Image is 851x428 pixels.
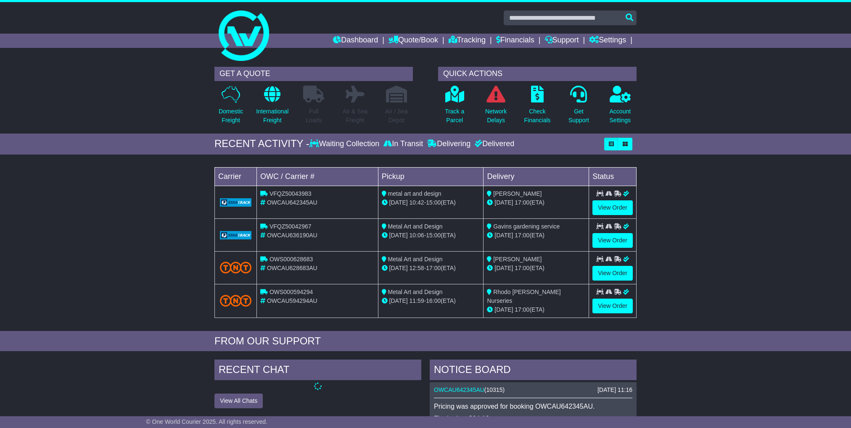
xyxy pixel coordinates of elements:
span: OWCAU642345AU [267,199,317,206]
div: NOTICE BOARD [430,360,637,382]
a: Track aParcel [444,85,465,129]
span: [DATE] [494,232,513,239]
span: © One World Courier 2025. All rights reserved. [146,418,267,425]
span: Rhodo [PERSON_NAME] Nurseries [487,289,560,304]
a: Quote/Book [388,34,438,48]
p: Air & Sea Freight [343,107,367,125]
span: Metal Art and Design [388,223,443,230]
div: (ETA) [487,198,585,207]
td: Pickup [378,167,484,186]
td: Status [589,167,637,186]
span: [PERSON_NAME] [493,190,542,197]
span: [PERSON_NAME] [493,256,542,263]
td: OWC / Carrier # [257,167,378,186]
span: [DATE] [389,232,408,239]
p: Air / Sea Depot [385,107,408,125]
p: International Freight [256,107,288,125]
a: Settings [589,34,626,48]
p: Domestic Freight [219,107,243,125]
span: 17:00 [515,265,529,271]
span: 12:58 [410,265,424,271]
td: Delivery [484,167,589,186]
img: TNT_Domestic.png [220,295,251,306]
a: GetSupport [568,85,589,129]
span: [DATE] [389,297,408,304]
span: 10:42 [410,199,424,206]
div: FROM OUR SUPPORT [214,335,637,347]
div: In Transit [381,139,425,149]
span: 16:00 [426,297,441,304]
span: 15:00 [426,199,441,206]
a: DomesticFreight [218,85,243,129]
span: VFQZ50042967 [270,223,312,230]
div: RECENT ACTIVITY - [214,138,309,150]
span: OWCAU628683AU [267,265,317,271]
p: Full Loads [303,107,324,125]
div: Waiting Collection [309,139,381,149]
td: Carrier [215,167,257,186]
a: NetworkDelays [485,85,507,129]
div: (ETA) [487,305,585,314]
p: Network Delays [485,107,507,125]
p: Track a Parcel [445,107,464,125]
span: 15:00 [426,232,441,239]
span: OWCAU636190AU [267,232,317,239]
a: Support [545,34,579,48]
span: 10315 [486,386,503,393]
div: - (ETA) [382,264,480,273]
a: View Order [592,200,633,215]
span: [DATE] [494,306,513,313]
span: Metal Art and Design [388,289,443,295]
span: [DATE] [389,199,408,206]
img: GetCarrierServiceLogo [220,198,251,207]
span: Gavins gardening service [493,223,560,230]
span: [DATE] [494,199,513,206]
span: OWS000594294 [270,289,313,295]
a: OWCAU642345AU [434,386,484,393]
div: GET A QUOTE [214,67,413,81]
span: OWS000628683 [270,256,313,263]
a: Tracking [449,34,486,48]
p: Get Support [568,107,589,125]
span: Metal Art and Design [388,256,443,263]
a: View Order [592,266,633,281]
span: 10:06 [410,232,424,239]
a: View Order [592,299,633,313]
div: - (ETA) [382,231,480,240]
img: GetCarrierServiceLogo [220,231,251,239]
p: Account Settings [610,107,631,125]
a: CheckFinancials [524,85,551,129]
p: Final price: $24.13. [434,415,632,423]
span: 17:00 [515,199,529,206]
div: (ETA) [487,231,585,240]
span: OWCAU594294AU [267,297,317,304]
button: View All Chats [214,394,263,408]
p: Pricing was approved for booking OWCAU642345AU. [434,402,632,410]
span: 17:00 [426,265,441,271]
span: 11:59 [410,297,424,304]
div: Delivering [425,139,473,149]
span: [DATE] [389,265,408,271]
a: AccountSettings [609,85,632,129]
a: Dashboard [333,34,378,48]
div: [DATE] 11:16 [597,386,632,394]
div: QUICK ACTIONS [438,67,637,81]
div: - (ETA) [382,198,480,207]
p: Check Financials [524,107,551,125]
span: metal art and design [388,190,441,197]
a: View Order [592,233,633,248]
a: InternationalFreight [256,85,289,129]
div: - (ETA) [382,297,480,305]
img: TNT_Domestic.png [220,262,251,273]
div: ( ) [434,386,632,394]
span: 17:00 [515,306,529,313]
div: Delivered [473,139,514,149]
span: [DATE] [494,265,513,271]
span: VFQZ50043983 [270,190,312,197]
a: Financials [496,34,534,48]
span: 17:00 [515,232,529,239]
div: (ETA) [487,264,585,273]
div: RECENT CHAT [214,360,421,382]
